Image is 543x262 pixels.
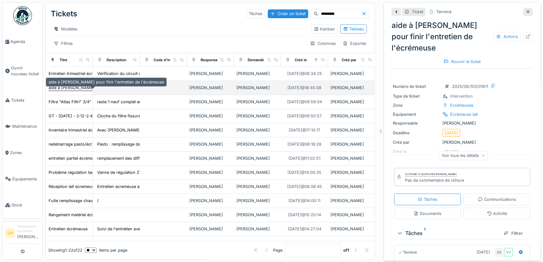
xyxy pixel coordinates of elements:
div: Terminé [398,250,417,255]
div: [PERSON_NAME] [189,212,231,218]
div: Entretien écrémeuse [49,226,87,232]
div: Filtrer [501,229,525,238]
div: Modèles [51,24,80,34]
div: [DATE] @ 18:45:08 [287,85,321,91]
div: [PERSON_NAME] [189,127,231,133]
div: Code d'imputation [154,57,185,63]
div: 2025/06/103/01611 [452,83,488,89]
div: Rangement matériel écrémeuse [49,212,108,218]
div: [PERSON_NAME] [236,226,278,232]
div: Écrèmeuse lait [450,111,478,117]
div: [DATE] @ 08:34:25 [287,71,322,77]
div: Suivi de l'entretien avec [PERSON_NAME] (Axflow) 4/10 ... [97,226,209,232]
div: Cloche du filtre fissurée, remplacement (cloche... [97,113,191,119]
div: [PERSON_NAME] [189,184,231,190]
div: aide à [PERSON_NAME] pour finir l'entretien de l'écrémeuse [49,85,164,91]
li: [PERSON_NAME] [17,224,40,242]
div: [PERSON_NAME] [189,226,231,232]
div: Intervention [450,93,473,99]
div: [PERSON_NAME] [236,141,278,147]
div: Showing 1 - 22 of 22 [48,247,82,253]
div: [DATE] @ 11:02:51 [288,155,320,161]
a: Maintenance [3,113,42,140]
span: Stock [12,202,40,208]
div: [PERSON_NAME] [189,141,231,147]
a: LH Responsable technicien[PERSON_NAME] [5,224,40,244]
div: Activité [487,211,507,217]
div: [PERSON_NAME] [236,184,278,190]
div: Créé par [393,139,440,145]
a: Agenda [3,29,42,55]
a: Équipements [3,166,42,192]
div: Page [273,247,282,253]
span: Tickets [11,97,40,103]
div: Clôturé le [DATE] par [PERSON_NAME] [405,172,456,177]
span: Agenda [10,39,40,45]
div: Tickets [51,6,77,22]
div: Équipement [393,111,440,117]
a: Zones [3,140,42,166]
div: [PERSON_NAME] [189,71,231,77]
div: Responsable technicien [17,224,40,234]
span: Équipements [12,176,40,182]
div: [PERSON_NAME] [236,85,278,91]
div: Créé le [295,57,307,63]
div: [DATE] @ 14:00:11 [288,198,320,204]
div: Demandé par [248,57,270,63]
div: [DATE] @ 08:06:45 [287,184,322,190]
div: Documents [414,211,441,217]
div: Actions [493,32,521,41]
div: [PERSON_NAME] [236,155,278,161]
span: Maintenance [12,123,40,129]
div: [PERSON_NAME] [330,240,372,246]
div: [PERSON_NAME] [330,226,372,232]
div: [PERSON_NAME] [330,85,372,91]
div: remplacement des différents joints ainsi que co... [97,155,192,161]
a: Stock [3,192,42,218]
div: redémarrage pasto/écr + suivi démarrage écrémeuse apres entretien : CIP + Production [49,141,215,147]
a: Tickets [3,87,42,114]
div: Filtres [51,39,76,48]
div: [PERSON_NAME] [189,240,231,246]
div: [PERSON_NAME] [189,155,231,161]
div: Pasto : remplissage des circuits de chauffe (+p... [97,141,191,147]
div: VV [504,248,513,257]
div: Colonnes [307,39,339,48]
strong: of 1 [343,247,349,253]
div: [PERSON_NAME] [330,155,372,161]
div: Pas de commentaire de clôture [405,177,464,183]
div: Réception lait ecremeuse lait entretien [49,184,120,190]
div: Numéro de ticket [393,83,440,89]
div: [PERSON_NAME] [236,71,278,77]
div: Titre [60,57,67,63]
div: [PERSON_NAME] [189,198,231,204]
div: Responsable [393,120,440,126]
div: [PERSON_NAME] [393,139,531,145]
div: Créer un ticket [268,9,308,18]
div: [PERSON_NAME] [393,120,531,126]
sup: 1 [424,229,425,237]
div: Description [107,57,126,63]
div: Tâches [246,9,265,18]
div: [PERSON_NAME] [330,212,372,218]
div: [PERSON_NAME] [330,198,372,204]
div: items per page [85,247,127,253]
div: [PERSON_NAME] [236,113,278,119]
div: [PERSON_NAME] [330,184,372,190]
div: [PERSON_NAME] [330,141,372,147]
img: Badge_color-CXgf-gQk.svg [13,6,32,25]
div: [DATE] [445,130,458,136]
div: Inventaire trimestriel écrémeuse lait [49,127,115,133]
div: [PERSON_NAME] [330,169,372,175]
div: Rouvrir le ticket [441,57,483,66]
div: [DATE] @ 08:18:28 [287,141,321,147]
div: Communications [478,196,516,202]
div: Entretien ecremeuse avec SPX/Seital [97,184,167,190]
div: [DATE] @ 09:50:57 [287,113,322,119]
div: Exporter [340,39,369,48]
div: Deadline [393,130,440,136]
div: [PERSON_NAME] [189,169,231,175]
div: Filtre "Atlas Filtri" 3/4" pour écrémeuses (lait+sérum) (refs voir photos) [49,99,185,105]
div: Ticket [412,9,423,15]
div: [PERSON_NAME] [236,212,278,218]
